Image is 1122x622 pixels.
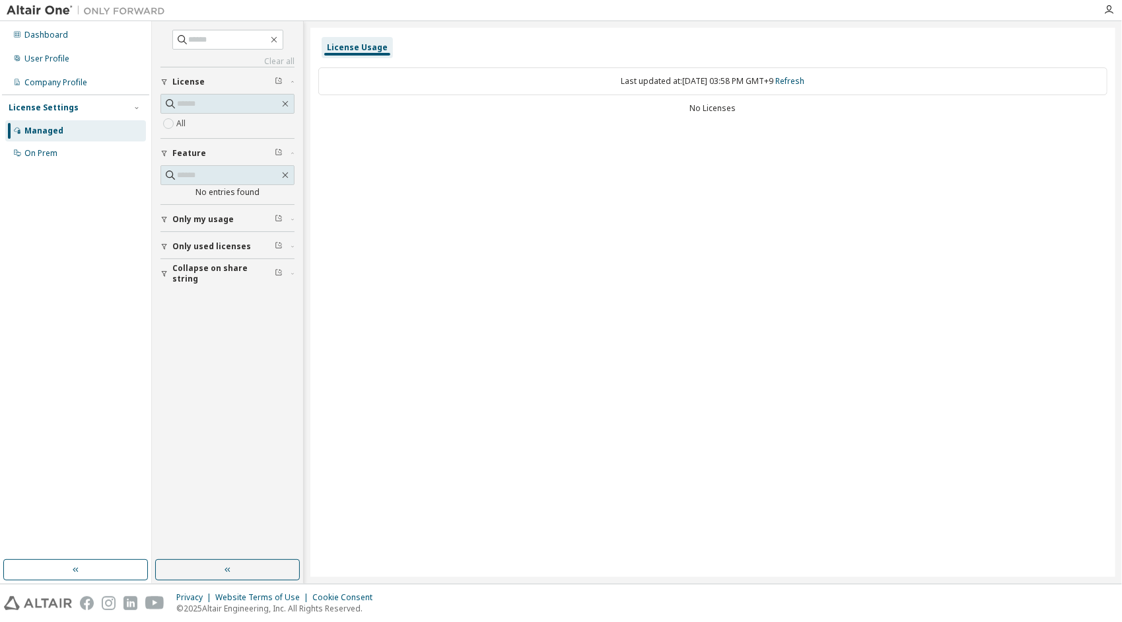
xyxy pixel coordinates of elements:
[4,596,72,610] img: altair_logo.svg
[275,214,283,225] span: Clear filter
[160,205,295,234] button: Only my usage
[327,42,388,53] div: License Usage
[7,4,172,17] img: Altair One
[160,56,295,67] a: Clear all
[275,268,283,279] span: Clear filter
[318,103,1107,114] div: No Licenses
[24,148,57,159] div: On Prem
[176,592,215,603] div: Privacy
[123,596,137,610] img: linkedin.svg
[160,67,295,97] button: License
[176,116,188,132] label: All
[102,596,116,610] img: instagram.svg
[275,241,283,252] span: Clear filter
[160,187,295,198] div: No entries found
[275,148,283,159] span: Clear filter
[160,232,295,261] button: Only used licenses
[160,139,295,168] button: Feature
[24,126,63,136] div: Managed
[776,75,805,87] a: Refresh
[176,603,380,614] p: © 2025 Altair Engineering, Inc. All Rights Reserved.
[275,77,283,87] span: Clear filter
[312,592,380,603] div: Cookie Consent
[215,592,312,603] div: Website Terms of Use
[172,214,234,225] span: Only my usage
[9,102,79,113] div: License Settings
[160,259,295,288] button: Collapse on share string
[24,30,68,40] div: Dashboard
[318,67,1107,95] div: Last updated at: [DATE] 03:58 PM GMT+9
[80,596,94,610] img: facebook.svg
[24,54,69,64] div: User Profile
[172,241,251,252] span: Only used licenses
[24,77,87,88] div: Company Profile
[172,148,206,159] span: Feature
[145,596,164,610] img: youtube.svg
[172,77,205,87] span: License
[172,263,275,284] span: Collapse on share string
